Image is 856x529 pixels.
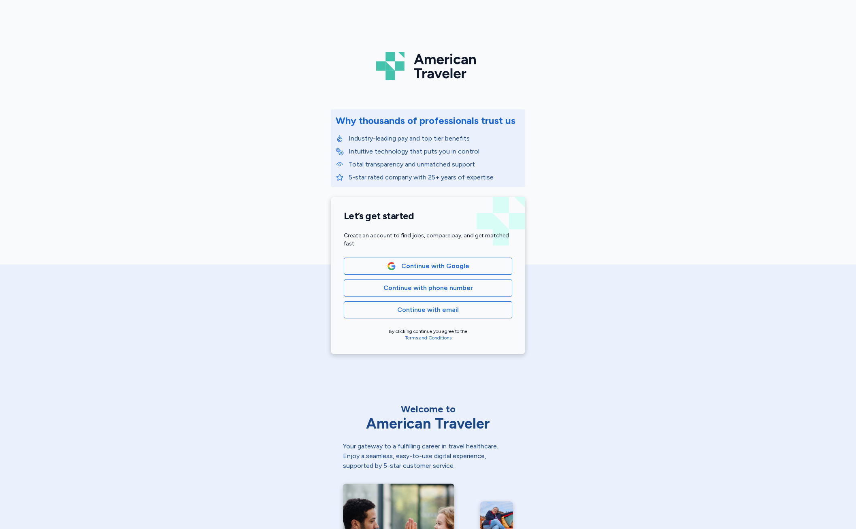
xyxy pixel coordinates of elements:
a: Terms and Conditions [405,335,451,341]
img: Logo [376,49,480,83]
button: Google LogoContinue with Google [344,258,512,275]
button: Continue with phone number [344,279,512,296]
p: Industry-leading pay and top tier benefits [349,134,520,143]
div: Why thousands of professionals trust us [336,114,515,127]
p: Total transparency and unmatched support [349,160,520,169]
button: Continue with email [344,301,512,318]
div: By clicking continue you agree to the [344,328,512,341]
img: Google Logo [387,262,396,271]
p: 5-star rated company with 25+ years of expertise [349,173,520,182]
h1: Let’s get started [344,210,512,222]
div: Your gateway to a fulfilling career in travel healthcare. Enjoy a seamless, easy-to-use digital e... [343,442,513,471]
span: Continue with email [397,305,459,315]
div: Welcome to [343,403,513,416]
span: Continue with phone number [383,283,473,293]
div: American Traveler [343,416,513,432]
p: Intuitive technology that puts you in control [349,147,520,156]
span: Continue with Google [401,261,469,271]
div: Create an account to find jobs, compare pay, and get matched fast [344,232,512,248]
